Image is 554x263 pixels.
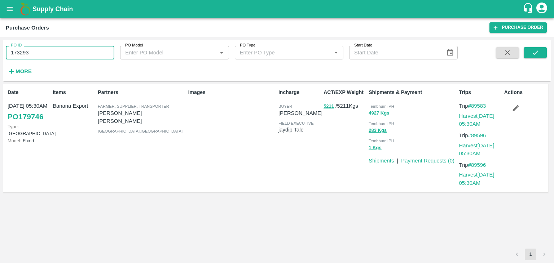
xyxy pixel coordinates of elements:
[369,109,389,117] button: 4927 Kgs
[32,5,73,13] b: Supply Chain
[459,89,501,96] p: Trips
[369,89,456,96] p: Shipments & Payment
[8,89,50,96] p: Date
[523,3,535,15] div: customer-support
[53,89,95,96] p: Items
[459,131,501,139] p: Trip
[6,46,114,59] input: Enter PO ID
[8,123,50,137] p: [GEOGRAPHIC_DATA]
[331,48,341,57] button: Open
[324,102,366,110] p: / 5211 Kgs
[98,109,185,125] p: [PERSON_NAME] [PERSON_NAME]
[1,1,18,17] button: open drawer
[6,23,49,32] div: Purchase Orders
[278,109,322,117] p: [PERSON_NAME]
[535,1,548,17] div: account of current user
[278,104,292,108] span: buyer
[504,89,546,96] p: Actions
[489,22,547,33] a: Purchase Order
[16,68,32,74] strong: More
[324,102,334,111] button: 5211
[459,161,501,169] p: Trip
[122,48,205,57] input: Enter PO Model
[278,89,321,96] p: Incharge
[217,48,226,57] button: Open
[11,43,22,48] label: PO ID
[98,89,185,96] p: Partners
[369,121,394,126] span: Tembhurni PH
[369,139,394,143] span: Tembhurni PH
[468,133,486,138] a: #89596
[32,4,523,14] a: Supply Chain
[8,110,43,123] a: PO179746
[369,126,387,135] button: 283 Kgs
[394,154,398,165] div: |
[278,121,314,125] span: field executive
[8,138,21,143] span: Model:
[468,162,486,168] a: #89596
[510,249,551,260] nav: pagination navigation
[98,104,169,108] span: Farmer, Supplier, Transporter
[18,2,32,16] img: logo
[8,124,19,129] span: Type:
[53,102,95,110] p: Banana Export
[324,89,366,96] p: ACT/EXP Weight
[240,43,255,48] label: PO Type
[459,113,494,127] a: Harvest[DATE] 05:30AM
[237,48,320,57] input: Enter PO Type
[125,43,143,48] label: PO Model
[459,143,494,156] a: Harvest[DATE] 05:30AM
[354,43,372,48] label: Start Date
[525,249,536,260] button: page 1
[98,129,183,133] span: [GEOGRAPHIC_DATA] , [GEOGRAPHIC_DATA]
[278,126,321,134] p: jaydip Tale
[459,102,501,110] p: Trip
[369,104,394,108] span: Tembhurni PH
[6,65,34,77] button: More
[349,46,440,59] input: Start Date
[443,46,457,59] button: Choose date
[8,137,50,144] p: Fixed
[8,102,50,110] p: [DATE] 05:30AM
[369,144,381,152] button: 1 Kgs
[188,89,276,96] p: Images
[468,103,486,109] a: #89583
[401,158,454,164] a: Payment Requests (0)
[459,172,494,186] a: Harvest[DATE] 05:30AM
[369,158,394,164] a: Shipments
